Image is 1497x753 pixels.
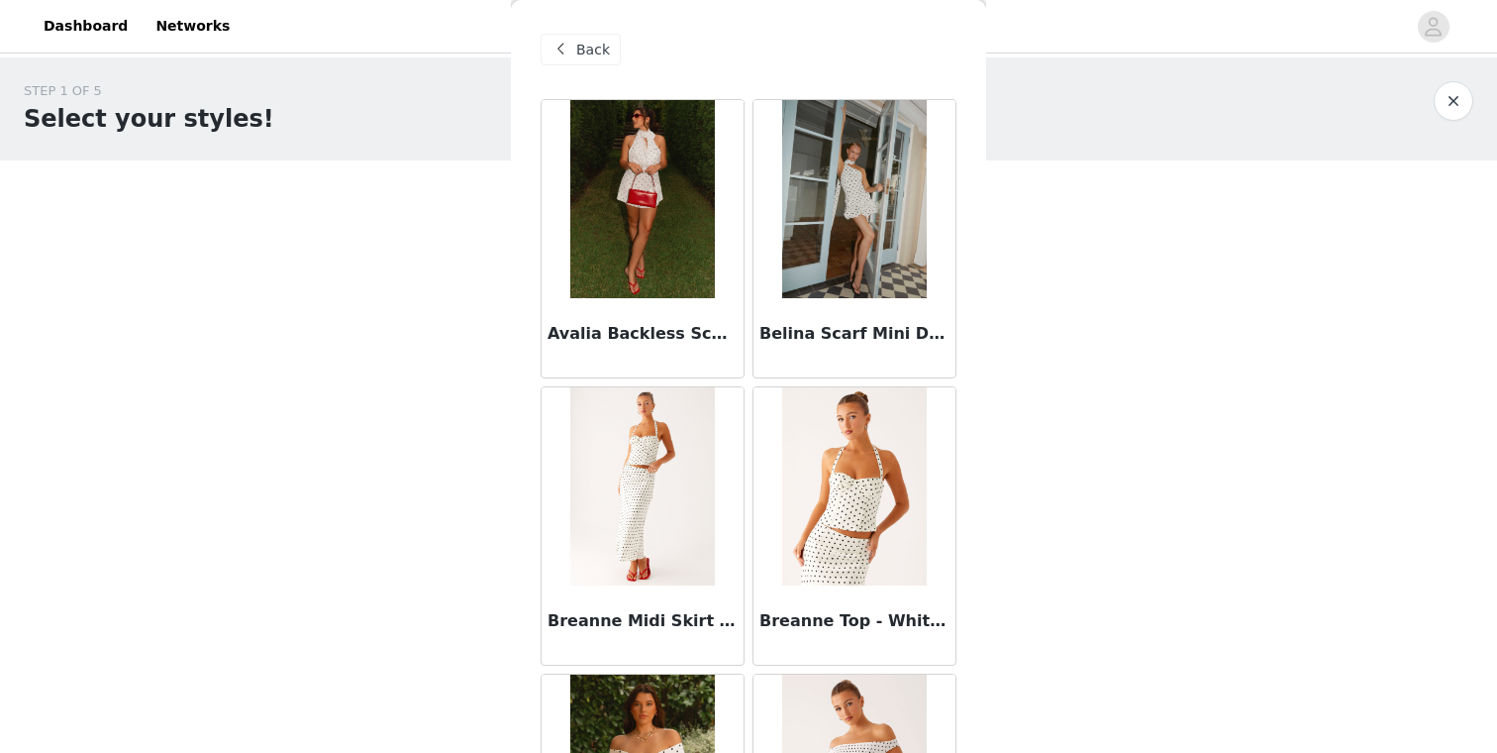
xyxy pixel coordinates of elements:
[32,4,140,49] a: Dashboard
[576,40,610,60] span: Back
[144,4,242,49] a: Networks
[1424,11,1443,43] div: avatar
[570,100,714,298] img: Avalia Backless Scarf Mini Dress - White Polka Dot
[782,100,926,298] img: Belina Scarf Mini Dress - White Polkadot
[548,609,738,633] h3: Breanne Midi Skirt - White Polka Dot
[548,322,738,346] h3: Avalia Backless Scarf Mini Dress - White Polka Dot
[24,101,274,137] h1: Select your styles!
[782,387,926,586] img: Breanne Top - White Polka Dot
[759,322,949,346] h3: Belina Scarf Mini Dress - White Polkadot
[570,387,714,586] img: Breanne Midi Skirt - White Polka Dot
[24,81,274,101] div: STEP 1 OF 5
[759,609,949,633] h3: Breanne Top - White Polka Dot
